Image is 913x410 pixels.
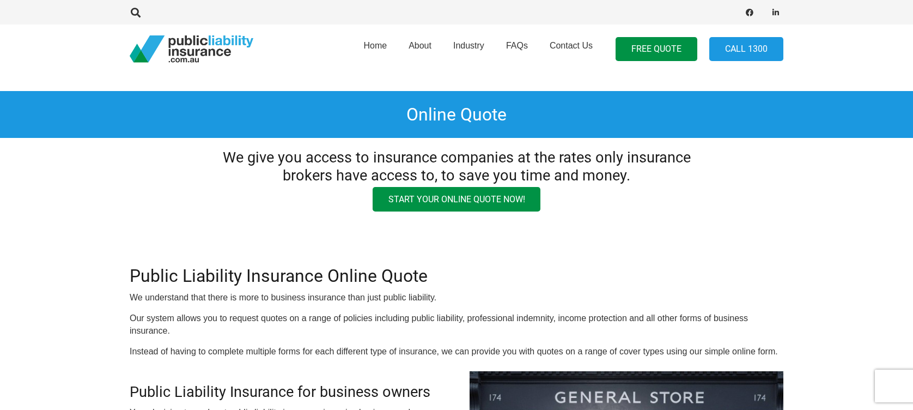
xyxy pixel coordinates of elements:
[616,37,697,62] a: FREE QUOTE
[768,5,783,20] a: LinkedIn
[550,41,593,50] span: Contact Us
[742,5,757,20] a: Facebook
[218,149,695,184] h3: We give you access to insurance companies at the rates only insurance brokers have access to, to ...
[352,21,398,77] a: Home
[506,41,528,50] span: FAQs
[363,41,387,50] span: Home
[130,35,253,63] a: pli_logotransparent
[409,41,431,50] span: About
[130,312,783,337] p: Our system allows you to request quotes on a range of policies including public liability, profes...
[130,292,783,304] p: We understand that there is more to business insurance than just public liability.
[125,8,147,17] a: Search
[398,21,442,77] a: About
[709,37,783,62] a: Call 1300
[442,21,495,77] a: Industry
[495,21,539,77] a: FAQs
[453,41,484,50] span: Industry
[539,21,604,77] a: Contact Us
[130,266,783,286] h2: Public Liability Insurance Online Quote
[130,383,443,401] h3: Public Liability Insurance for business owners
[373,187,541,212] a: Start your online quote now!
[130,346,783,358] p: Instead of having to complete multiple forms for each different type of insurance, we can provide...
